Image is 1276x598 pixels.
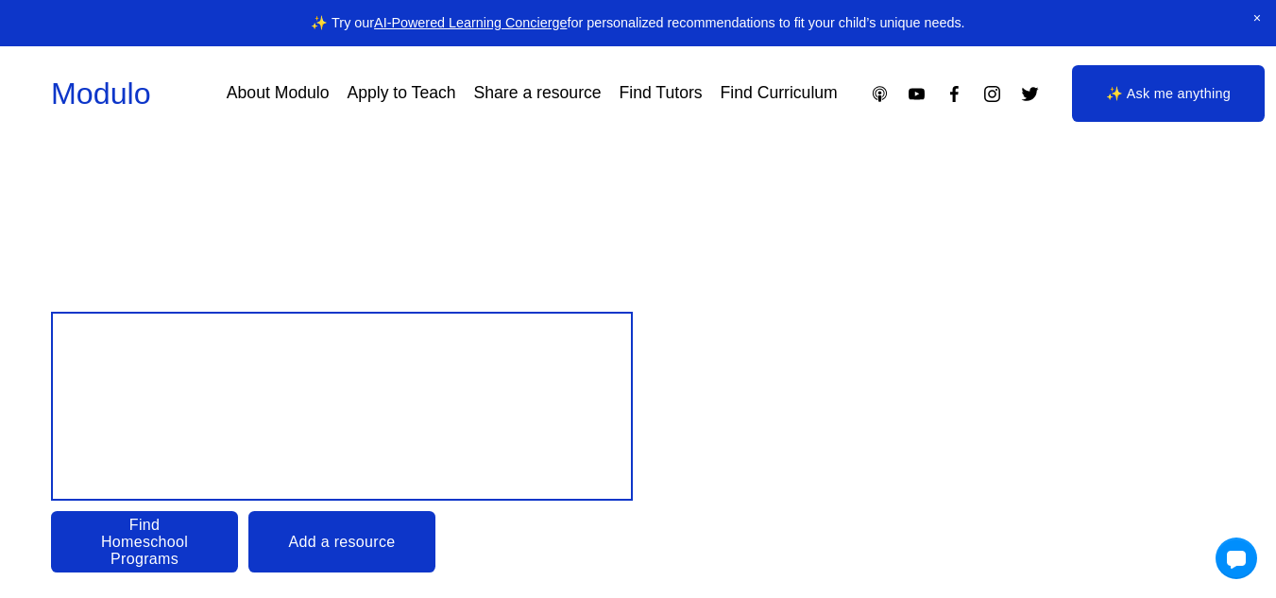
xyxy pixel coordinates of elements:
a: YouTube [907,84,927,104]
a: Facebook [944,84,964,104]
a: Find Tutors [620,77,703,111]
a: About Modulo [227,77,330,111]
span: Design your child’s Education [71,334,599,479]
a: Share a resource [474,77,602,111]
a: Apply to Teach [347,77,455,111]
a: Modulo [51,77,151,111]
a: Apple Podcasts [870,84,890,104]
a: Find Homeschool Programs [51,511,238,572]
a: Instagram [982,84,1002,104]
a: Twitter [1020,84,1040,104]
a: Add a resource [248,511,435,572]
a: ✨ Ask me anything [1072,65,1265,122]
a: Find Curriculum [721,77,838,111]
a: AI-Powered Learning Concierge [374,15,567,30]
